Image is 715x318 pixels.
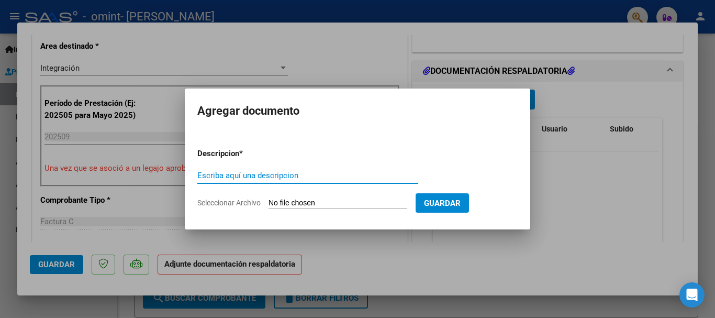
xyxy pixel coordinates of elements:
[197,199,261,207] span: Seleccionar Archivo
[197,148,294,160] p: Descripcion
[416,193,469,213] button: Guardar
[197,101,518,121] h2: Agregar documento
[679,282,705,308] div: Open Intercom Messenger
[424,199,461,208] span: Guardar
